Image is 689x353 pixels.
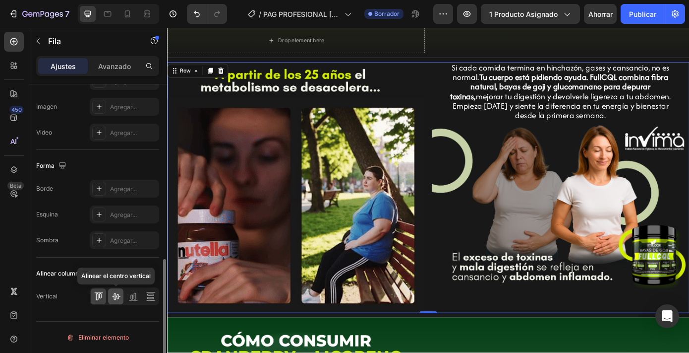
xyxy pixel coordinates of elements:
font: Agregar... [110,129,137,137]
font: Sombra [36,236,58,244]
div: Abrir Intercom Messenger [655,304,679,328]
button: Eliminar elemento [36,330,159,346]
iframe: Área de diseño [167,28,689,353]
button: 1 producto asignado [481,4,580,24]
font: Ajustes [51,62,76,71]
font: PAG PROFESIONAL [PERSON_NAME] [263,10,340,29]
font: Vertical [36,292,57,300]
button: Ahorrar [584,4,617,24]
font: 450 [11,106,22,113]
font: Borrador [374,10,400,17]
strong: Tu cuerpo está pidiendo ayuda. FullCQL combina fibra natural, bayas de goji y glucomanano para de... [322,50,571,85]
font: Borde [36,185,53,192]
font: Imagen [36,103,57,110]
p: Si cada comida termina en hinchazón, gases y cansancio, no es normal. mejorar tu digestión y devo... [317,40,579,106]
font: 7 [65,9,69,19]
font: Eliminar elemento [78,334,129,341]
font: 1 producto asignado [489,10,558,18]
div: Deshacer/Rehacer [187,4,227,24]
font: Forma [36,162,55,169]
button: Publicar [621,4,665,24]
font: Agregar... [110,237,137,244]
font: Agregar... [110,77,137,85]
div: Rich Text Editor. Editing area: main [316,39,580,107]
font: / [259,10,261,18]
font: Fila [48,36,61,46]
img: gempages_573729458666603410-bcffa4a7-b6b0-4641-8850-ae31c76bf023.webp [301,107,595,297]
p: Fila [48,35,132,47]
font: Agregar... [110,211,137,218]
div: Row [12,45,29,54]
font: Beta [10,182,21,189]
font: Alinear columna [36,270,82,277]
font: Avanzado [98,62,131,71]
font: Agregar... [110,103,137,111]
font: Esquina [36,211,58,218]
font: Publicar [629,10,656,18]
font: Video [36,129,52,136]
font: Ahorrar [588,10,613,18]
button: 7 [4,4,74,24]
font: Agregar... [110,185,137,193]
